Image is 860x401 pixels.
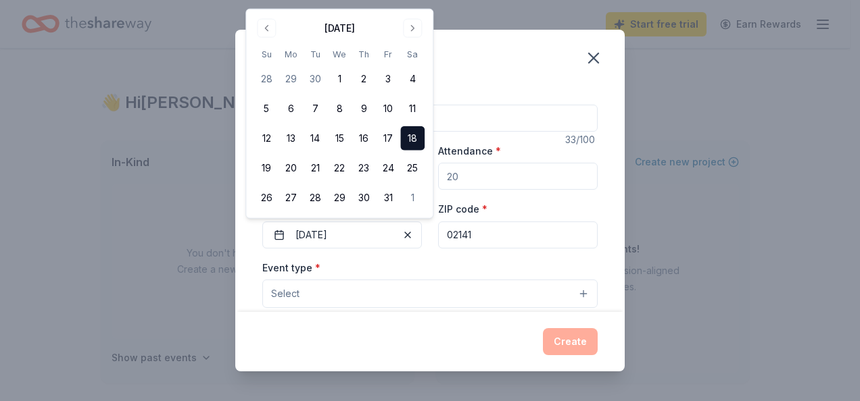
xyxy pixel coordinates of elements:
[400,97,425,121] button: 11
[254,97,279,121] button: 5
[403,19,422,38] button: Go to next month
[376,126,400,151] button: 17
[376,156,400,180] button: 24
[271,286,300,302] span: Select
[400,47,425,61] th: Saturday
[376,186,400,210] button: 31
[262,221,422,248] button: [DATE]
[279,126,303,151] button: 13
[327,97,352,121] button: 8
[254,156,279,180] button: 19
[400,156,425,180] button: 25
[279,47,303,61] th: Monday
[327,186,352,210] button: 29
[254,126,279,151] button: 12
[262,279,598,308] button: Select
[279,186,303,210] button: 27
[327,67,352,91] button: 1
[352,47,376,61] th: Thursday
[400,126,425,151] button: 18
[565,132,598,148] div: 33 /100
[438,144,501,158] label: Attendance
[352,186,376,210] button: 30
[376,47,400,61] th: Friday
[352,67,376,91] button: 2
[303,97,327,121] button: 7
[327,156,352,180] button: 22
[257,19,276,38] button: Go to previous month
[303,126,327,151] button: 14
[254,67,279,91] button: 28
[254,47,279,61] th: Sunday
[376,97,400,121] button: 10
[327,47,352,61] th: Wednesday
[303,47,327,61] th: Tuesday
[352,156,376,180] button: 23
[303,156,327,180] button: 21
[279,97,303,121] button: 6
[303,186,327,210] button: 28
[376,67,400,91] button: 3
[327,126,352,151] button: 15
[279,67,303,91] button: 29
[438,221,598,248] input: 12345 (U.S. only)
[438,163,598,190] input: 20
[262,261,320,275] label: Event type
[303,67,327,91] button: 30
[279,156,303,180] button: 20
[352,126,376,151] button: 16
[254,186,279,210] button: 26
[400,186,425,210] button: 1
[400,67,425,91] button: 4
[325,20,355,36] div: [DATE]
[438,203,487,216] label: ZIP code
[352,97,376,121] button: 9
